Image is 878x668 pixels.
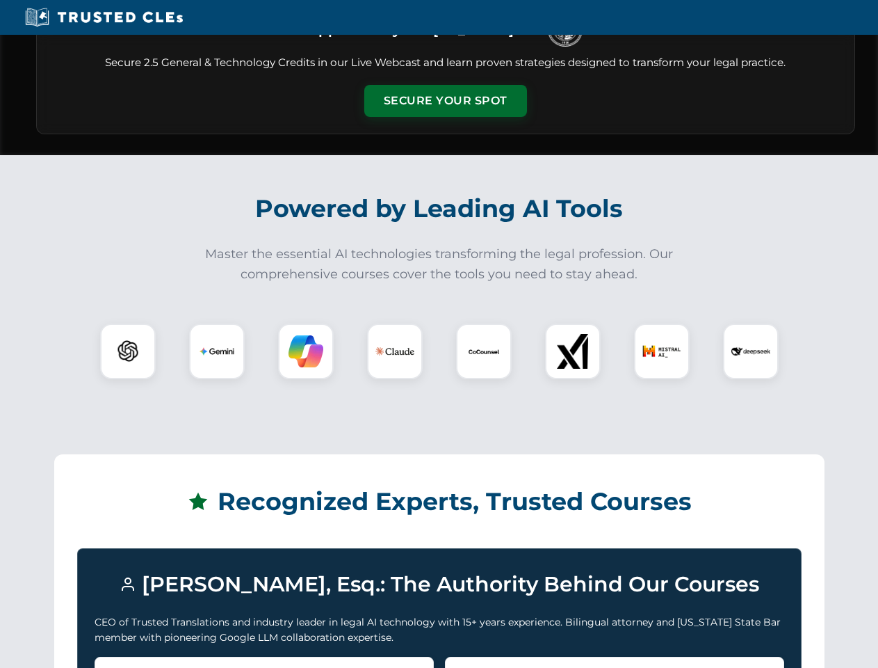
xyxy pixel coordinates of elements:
[54,55,838,71] p: Secure 2.5 General & Technology Credits in our Live Webcast and learn proven strategies designed ...
[466,334,501,369] img: CoCounsel Logo
[723,324,779,379] div: DeepSeek
[278,324,334,379] div: Copilot
[189,324,245,379] div: Gemini
[731,332,770,371] img: DeepSeek Logo
[545,324,601,379] div: xAI
[375,332,414,371] img: Claude Logo
[108,331,148,372] img: ChatGPT Logo
[364,85,527,117] button: Secure Your Spot
[196,244,683,285] p: Master the essential AI technologies transforming the legal profession. Our comprehensive courses...
[456,324,512,379] div: CoCounsel
[100,324,156,379] div: ChatGPT
[95,614,784,646] p: CEO of Trusted Translations and industry leader in legal AI technology with 15+ years experience....
[21,7,187,28] img: Trusted CLEs
[555,334,590,369] img: xAI Logo
[200,334,234,369] img: Gemini Logo
[54,184,824,233] h2: Powered by Leading AI Tools
[77,477,802,526] h2: Recognized Experts, Trusted Courses
[367,324,423,379] div: Claude
[634,324,690,379] div: Mistral AI
[642,332,681,371] img: Mistral AI Logo
[288,334,323,369] img: Copilot Logo
[95,566,784,603] h3: [PERSON_NAME], Esq.: The Authority Behind Our Courses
